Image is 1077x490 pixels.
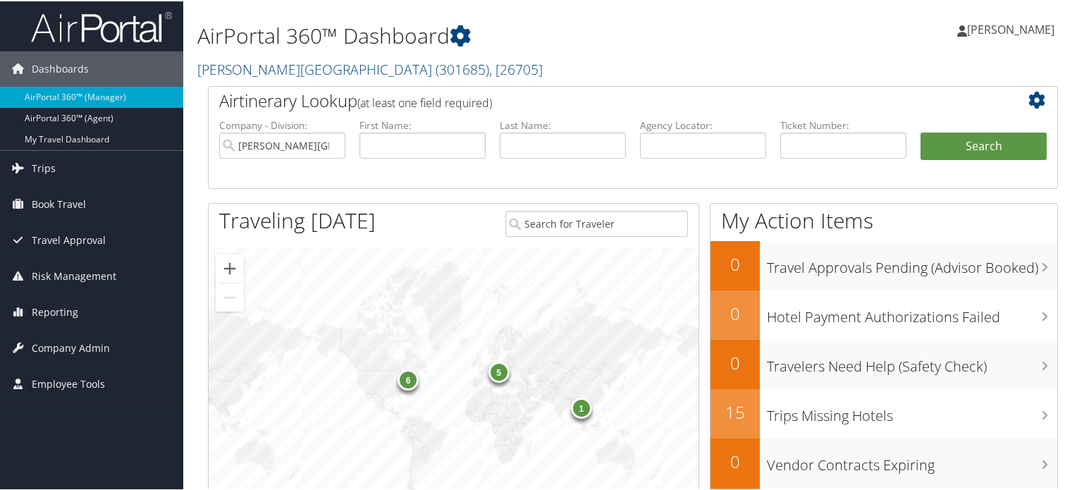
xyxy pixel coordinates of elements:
span: Employee Tools [32,365,105,400]
span: Company Admin [32,329,110,365]
span: Trips [32,149,56,185]
div: 5 [488,360,509,381]
span: , [ 26705 ] [489,59,543,78]
span: Risk Management [32,257,116,293]
h1: My Action Items [710,204,1057,234]
h3: Hotel Payment Authorizations Failed [767,299,1057,326]
h3: Trips Missing Hotels [767,398,1057,424]
h2: Airtinerary Lookup [219,87,976,111]
h3: Vendor Contracts Expiring [767,447,1057,474]
label: Ticket Number: [780,117,906,131]
span: Reporting [32,293,78,329]
span: [PERSON_NAME] [967,20,1054,36]
h2: 0 [710,251,760,275]
label: Company - Division: [219,117,345,131]
span: Book Travel [32,185,86,221]
span: (at least one field required) [357,94,492,109]
a: 0Travel Approvals Pending (Advisor Booked) [710,240,1057,289]
div: 1 [570,396,591,417]
label: Agency Locator: [640,117,766,131]
h3: Travel Approvals Pending (Advisor Booked) [767,250,1057,276]
button: Zoom out [216,282,244,310]
img: airportal-logo.png [31,9,172,42]
label: First Name: [359,117,486,131]
a: 0Travelers Need Help (Safety Check) [710,338,1057,388]
span: Travel Approval [32,221,106,257]
span: ( 301685 ) [436,59,489,78]
a: 0Hotel Payment Authorizations Failed [710,289,1057,338]
h2: 15 [710,399,760,423]
div: 6 [398,367,419,388]
input: Search for Traveler [505,209,689,235]
h2: 0 [710,350,760,374]
h1: AirPortal 360™ Dashboard [197,20,778,49]
h3: Travelers Need Help (Safety Check) [767,348,1057,375]
span: Dashboards [32,50,89,85]
h2: 0 [710,448,760,472]
h1: Traveling [DATE] [219,204,376,234]
button: Zoom in [216,253,244,281]
a: [PERSON_NAME][GEOGRAPHIC_DATA] [197,59,543,78]
button: Search [921,131,1047,159]
a: [PERSON_NAME] [957,7,1069,49]
a: 15Trips Missing Hotels [710,388,1057,437]
h2: 0 [710,300,760,324]
label: Last Name: [500,117,626,131]
a: 0Vendor Contracts Expiring [710,437,1057,486]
